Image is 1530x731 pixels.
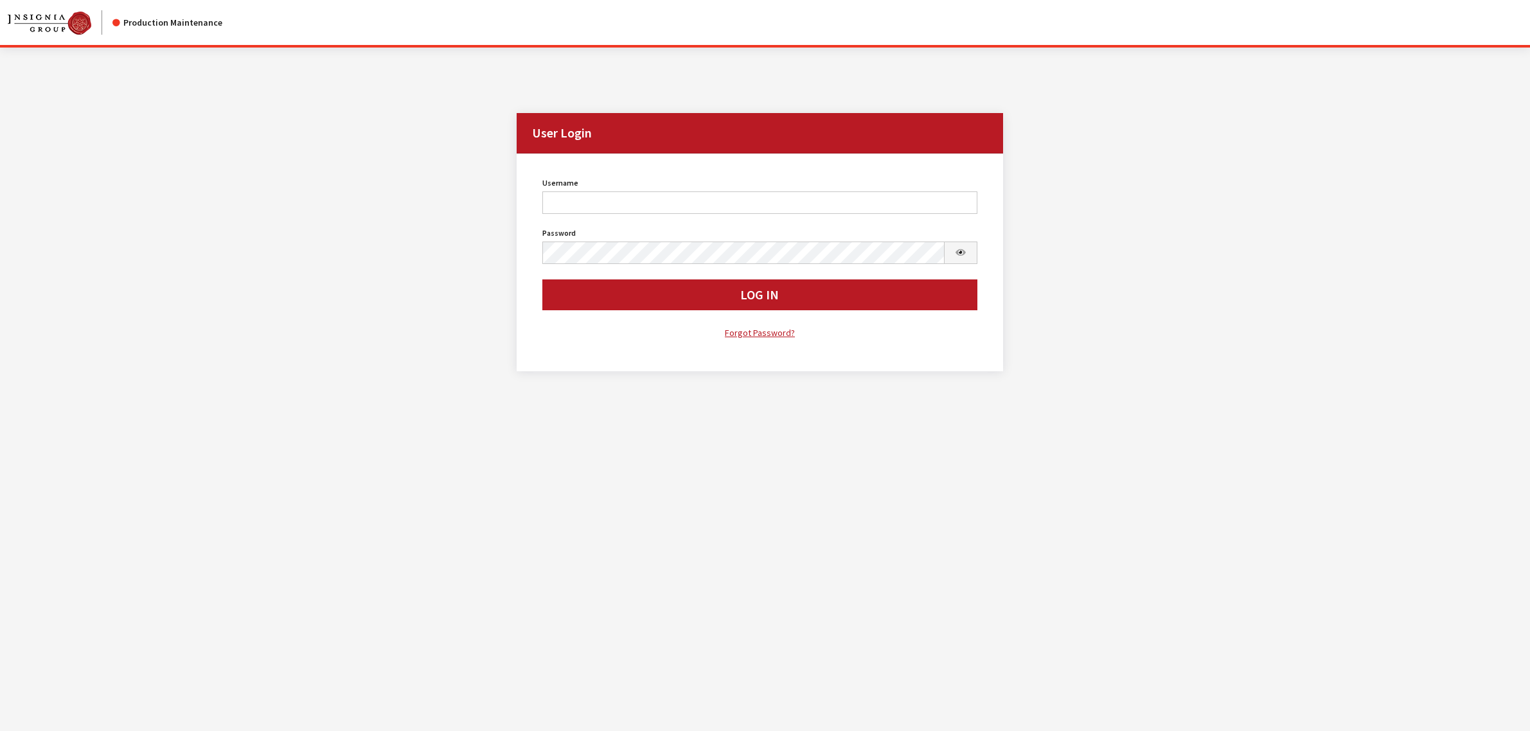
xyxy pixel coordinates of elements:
div: Production Maintenance [112,16,222,30]
a: Insignia Group logo [8,10,112,35]
button: Log In [542,279,977,310]
label: Password [542,227,576,239]
a: Forgot Password? [542,326,977,340]
h2: User Login [517,113,1002,154]
button: Show Password [944,242,977,264]
label: Username [542,177,578,189]
img: Catalog Maintenance [8,12,91,35]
